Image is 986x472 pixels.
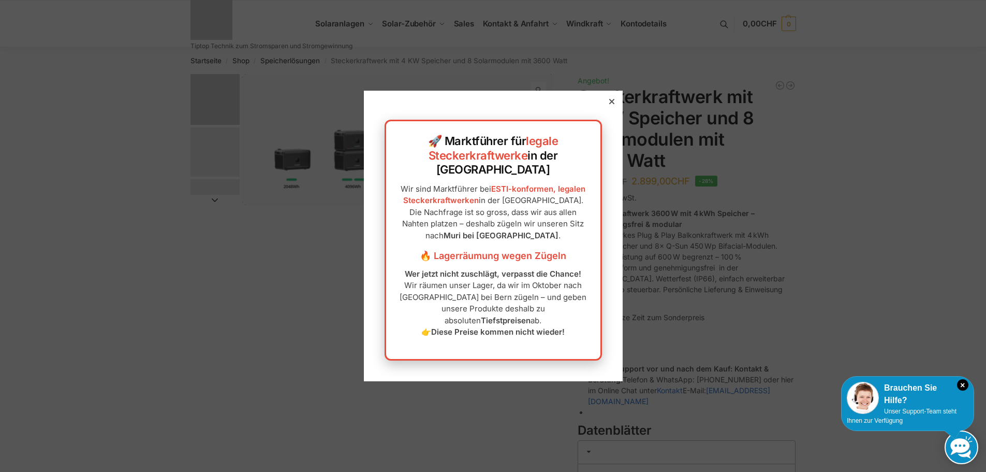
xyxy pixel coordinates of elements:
[481,316,531,325] strong: Tiefstpreisen
[847,382,879,414] img: Customer service
[403,184,586,206] a: ESTI-konformen, legalen Steckerkraftwerken
[396,134,590,177] h2: 🚀 Marktführer für in der [GEOGRAPHIC_DATA]
[429,134,558,162] a: legale Steckerkraftwerke
[444,231,558,240] strong: Muri bei [GEOGRAPHIC_DATA]
[405,269,581,279] strong: Wer jetzt nicht zuschlägt, verpasst die Chance!
[396,183,590,242] p: Wir sind Marktführer bei in der [GEOGRAPHIC_DATA]. Die Nachfrage ist so gross, dass wir aus allen...
[396,268,590,338] p: Wir räumen unser Lager, da wir im Oktober nach [GEOGRAPHIC_DATA] bei Bern zügeln – und geben unse...
[847,382,968,407] div: Brauchen Sie Hilfe?
[957,379,968,391] i: Schließen
[431,327,565,337] strong: Diese Preise kommen nicht wieder!
[847,408,956,424] span: Unser Support-Team steht Ihnen zur Verfügung
[396,249,590,263] h3: 🔥 Lagerräumung wegen Zügeln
